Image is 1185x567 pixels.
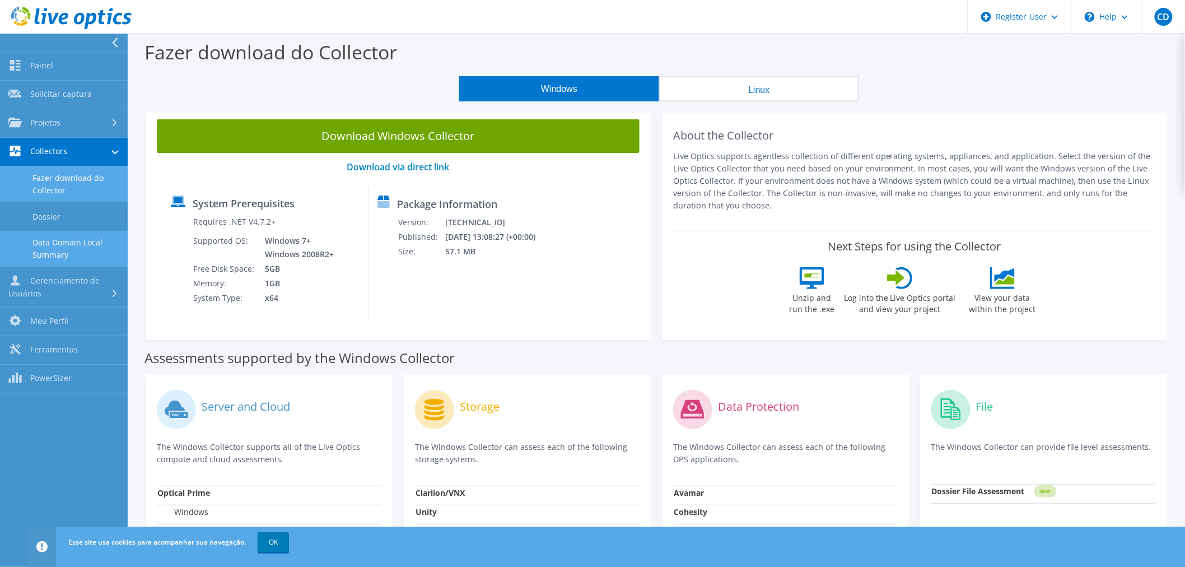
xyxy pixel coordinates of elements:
td: 1GB [256,276,336,291]
p: The Windows Collector can assess each of the following DPS applications. [673,441,898,466]
a: Download Windows Collector [157,119,640,153]
td: x64 [256,291,336,305]
label: Assessments supported by the Windows Collector [144,352,455,364]
span: CD [1155,8,1173,26]
td: Supported OS: [193,234,256,262]
strong: Optical Prime [157,487,210,498]
a: Download via direct link [347,161,450,173]
strong: Unity [416,506,437,517]
strong: CommVault [674,526,720,536]
label: Log into the Live Optics portal and view your project [843,289,957,315]
td: Windows 7+ Windows 2008R2+ [256,234,336,262]
label: Next Steps for using the Collector [828,240,1001,253]
label: Storage [460,401,500,412]
p: Live Optics supports agentless collection of different operating systems, appliances, and applica... [673,150,1156,212]
label: Package Information [397,198,497,210]
span: Esse site usa cookies para acompanhar sua navegação. [68,537,246,547]
svg: \n [1085,12,1095,22]
td: Free Disk Space: [193,262,256,276]
label: System Prerequisites [193,198,295,209]
p: The Windows Collector can assess each of the following storage systems. [415,441,640,466]
p: The Windows Collector can provide file level assessments. [931,441,1156,464]
label: Server and Cloud [202,401,290,412]
label: Data Protection [718,401,799,412]
td: Published: [398,230,445,244]
label: Linux [157,526,194,537]
td: 5GB [256,262,336,276]
a: OK [258,532,289,552]
p: The Windows Collector supports all of the Live Optics compute and cloud assessments. [157,441,381,466]
label: Requires .NET V4.7.2+ [193,216,276,227]
label: Unzip and run the .exe [786,289,838,315]
td: [DATE] 13:08:27 (+00:00) [445,230,550,244]
strong: Avamar [674,487,704,498]
label: View your data within the project [962,289,1043,315]
label: Fazer download do Collector [144,39,397,65]
strong: Cohesity [674,506,707,517]
button: Linux [659,76,859,101]
td: 57.1 MB [445,244,550,259]
strong: Clariion/VNX [416,487,465,498]
td: Version: [398,215,445,230]
td: System Type: [193,291,256,305]
label: Windows [157,506,208,518]
td: Size: [398,244,445,259]
label: File [976,401,993,412]
tspan: NEW! [1040,489,1051,495]
td: Memory: [193,276,256,291]
strong: Dossier File Assessment [932,486,1025,496]
button: Windows [459,76,659,101]
strong: PowerStore [416,526,461,536]
td: [TECHNICAL_ID] [445,215,550,230]
h2: About the Collector [673,129,1156,142]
